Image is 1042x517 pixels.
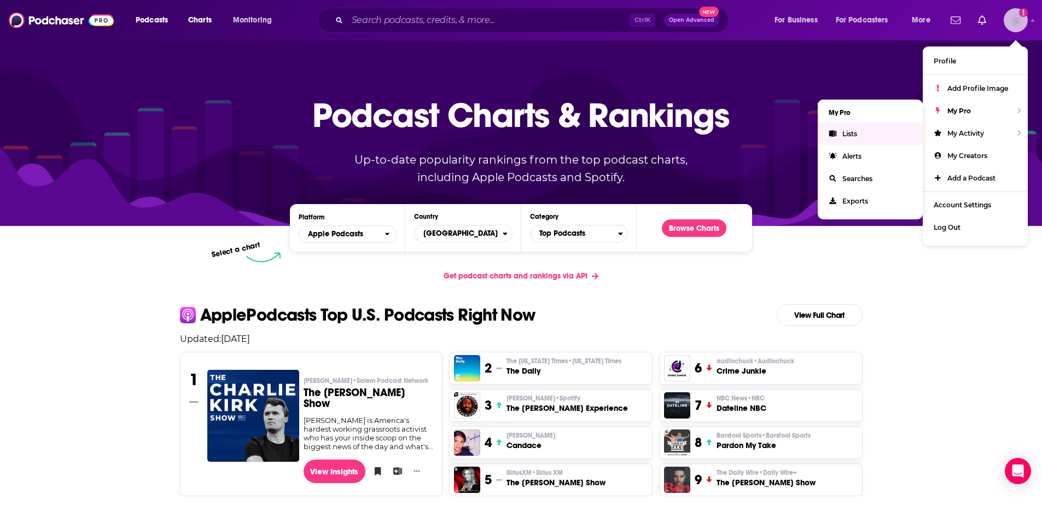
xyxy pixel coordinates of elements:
[695,397,702,414] h3: 7
[923,50,1028,72] a: Profile
[555,394,580,402] span: • Spotify
[1005,458,1031,484] div: Open Intercom Messenger
[753,357,794,365] span: • Audiochuck
[414,225,512,242] button: Countries
[507,403,628,414] h3: The [PERSON_NAME] Experience
[454,467,480,493] img: The Megyn Kelly Show
[1019,8,1028,17] svg: Add a profile image
[435,263,607,289] a: Get podcast charts and rankings via API
[136,13,168,28] span: Podcasts
[507,394,628,403] p: Joe Rogan • Spotify
[662,219,726,237] a: Browse Charts
[630,13,655,27] span: Ctrl K
[699,7,719,17] span: New
[389,463,400,479] button: Add to List
[836,13,888,28] span: For Podcasters
[717,431,811,451] a: Barstool Sports•Barstool SportsPardon My Take
[507,431,555,451] a: [PERSON_NAME]Candace
[664,355,690,381] img: Crime Junkie
[485,472,492,488] h3: 5
[299,225,397,243] h2: Platforms
[304,376,428,385] span: [PERSON_NAME]
[717,440,811,451] h3: Pardon My Take
[304,416,433,451] div: [PERSON_NAME] is America's hardest working grassroots activist who has your inside scoop on the b...
[664,467,690,493] a: The Ben Shapiro Show
[233,13,272,28] span: Monitoring
[454,392,480,419] img: The Joe Rogan Experience
[189,370,199,390] h3: 1
[299,225,397,243] button: open menu
[934,57,956,65] span: Profile
[333,151,709,186] p: Up-to-date popularity rankings from the top podcast charts, including Apple Podcasts and Spotify.
[934,223,960,231] span: Log Out
[695,360,702,376] h3: 6
[904,11,944,29] button: open menu
[454,429,480,456] img: Candace
[308,230,363,238] span: Apple Podcasts
[695,434,702,451] h3: 8
[304,376,433,385] p: Charlie Kirk • Salem Podcast Network
[912,13,930,28] span: More
[211,240,261,259] p: Select a chart
[507,394,628,414] a: [PERSON_NAME]•SpotifyThe [PERSON_NAME] Experience
[664,429,690,456] img: Pardon My Take
[664,392,690,419] img: Dateline NBC
[507,431,555,440] span: [PERSON_NAME]
[1004,8,1028,32] button: Show profile menu
[9,10,114,31] img: Podchaser - Follow, Share and Rate Podcasts
[507,394,580,403] span: [PERSON_NAME]
[947,152,987,160] span: My Creators
[128,11,182,29] button: open menu
[717,431,811,440] span: Barstool Sports
[507,468,606,488] a: SiriusXM•Sirius XMThe [PERSON_NAME] Show
[507,357,621,365] span: The [US_STATE] Times
[923,77,1028,100] a: Add Profile Image
[507,357,621,365] p: The New York Times • New York Times
[717,357,794,376] a: audiochuck•AudiochuckCrime Junkie
[507,468,606,477] p: SiriusXM • Sirius XM
[352,377,428,385] span: • Salem Podcast Network
[304,460,365,483] a: View Insights
[947,129,984,137] span: My Activity
[934,201,991,209] span: Account Settings
[532,469,563,477] span: • Sirius XM
[454,355,480,381] img: The Daily
[304,387,433,409] h3: The [PERSON_NAME] Show
[207,370,299,462] a: The Charlie Kirk Show
[188,13,212,28] span: Charts
[717,468,816,488] a: The Daily Wire•Daily Wire+The [PERSON_NAME] Show
[171,334,871,344] p: Updated: [DATE]
[568,357,621,365] span: • [US_STATE] Times
[717,357,794,365] p: audiochuck • Audiochuck
[312,79,730,150] p: Podcast Charts & Rankings
[717,365,794,376] h3: Crime Junkie
[664,14,719,27] button: Open AdvancedNew
[923,194,1028,216] a: Account Settings
[717,357,794,365] span: audiochuck
[328,8,739,33] div: Search podcasts, credits, & more...
[507,468,563,477] span: SiriusXM
[947,174,996,182] span: Add a Podcast
[531,224,618,243] span: Top Podcasts
[767,11,831,29] button: open menu
[225,11,286,29] button: open menu
[347,11,630,29] input: Search podcasts, credits, & more...
[717,403,766,414] h3: Dateline NBC
[444,271,587,281] span: Get podcast charts and rankings via API
[415,224,502,243] span: [GEOGRAPHIC_DATA]
[923,47,1028,246] ul: Show profile menu
[485,360,492,376] h3: 2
